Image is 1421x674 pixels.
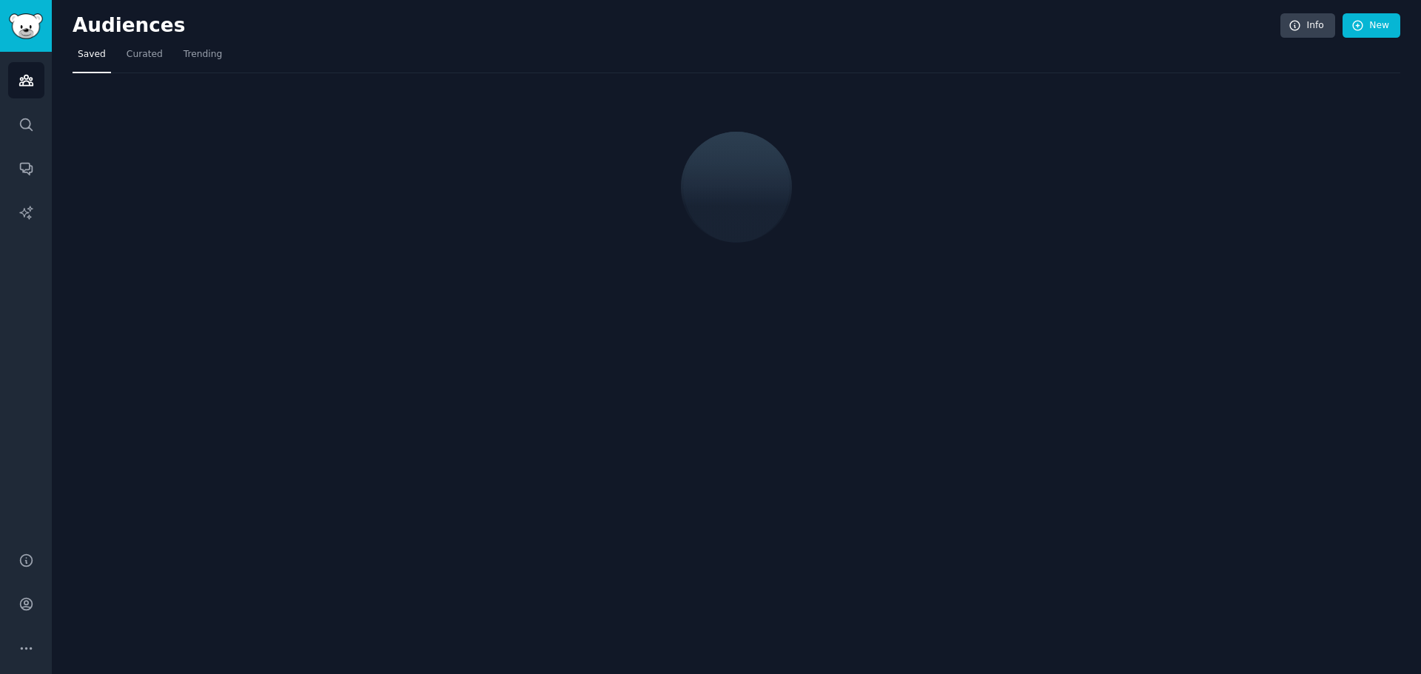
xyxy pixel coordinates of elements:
[1343,13,1400,38] a: New
[1280,13,1335,38] a: Info
[184,48,222,61] span: Trending
[78,48,106,61] span: Saved
[73,43,111,73] a: Saved
[73,14,1280,38] h2: Audiences
[127,48,163,61] span: Curated
[178,43,227,73] a: Trending
[121,43,168,73] a: Curated
[9,13,43,39] img: GummySearch logo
